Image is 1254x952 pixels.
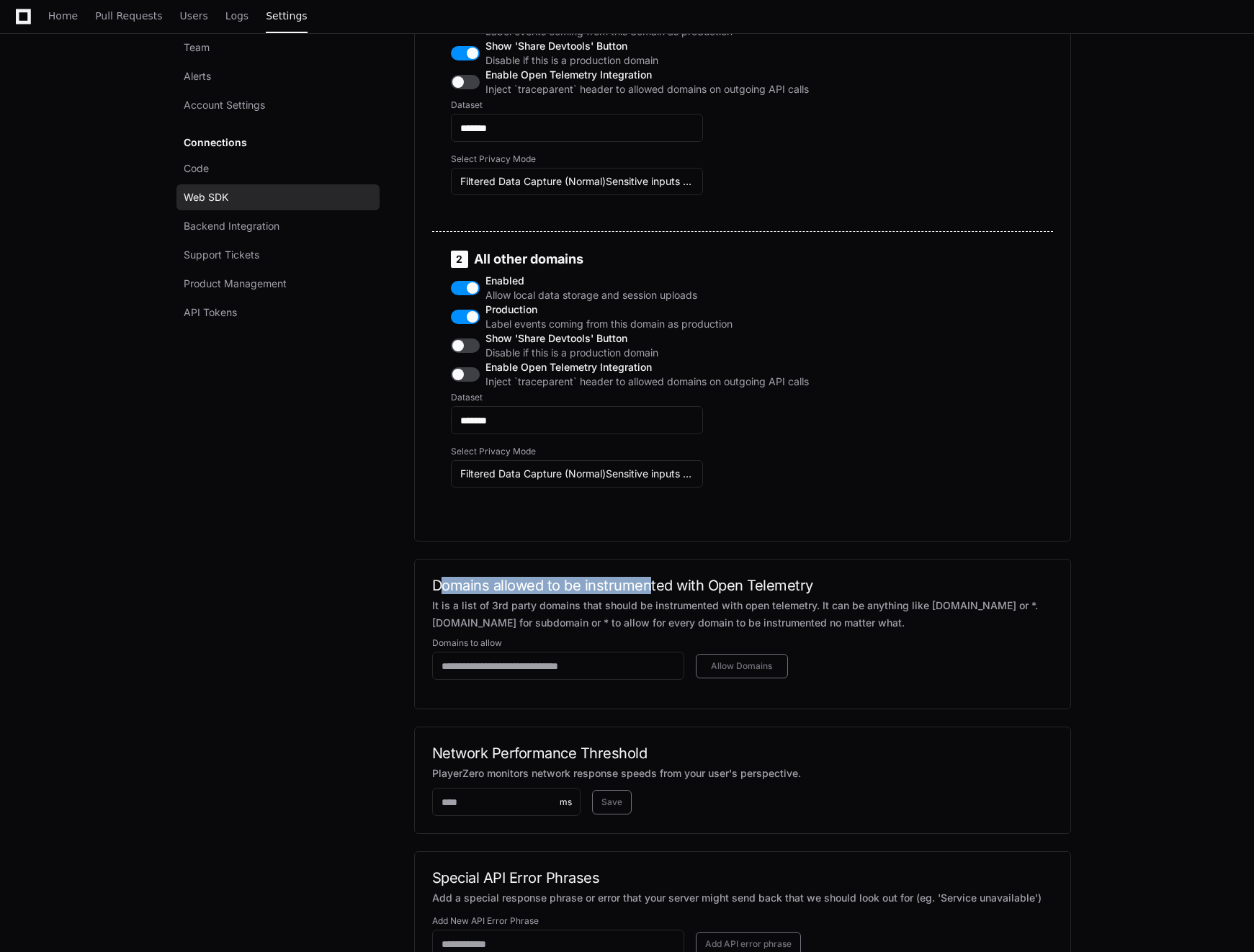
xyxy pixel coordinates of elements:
[48,12,78,20] span: Home
[176,242,380,268] a: Support Tickets
[432,765,1053,782] p: PlayerZero monitors network response speeds from your user's perspective.
[176,184,380,210] a: Web SDK
[485,374,809,389] span: Inject `traceparent` header to allowed domains on outgoing API calls
[176,92,380,118] a: Account Settings
[432,577,1053,594] h2: Domains allowed to be instrumented with Open Telemetry
[705,938,792,950] span: Add API error phrase
[451,392,809,403] label: Dataset
[266,12,307,20] span: Settings
[705,660,779,672] span: Allow Domains
[451,251,468,268] div: 2
[432,869,1053,886] h2: Special API Error Phrases
[485,346,809,360] span: Disable if this is a production domain
[184,219,279,233] span: Backend Integration
[485,53,809,68] span: Disable if this is a production domain
[485,39,809,53] span: Show 'Share Devtools' Button
[176,35,380,60] a: Team
[176,271,380,297] a: Product Management
[180,12,208,20] span: Users
[485,360,809,374] span: Enable Open Telemetry Integration
[432,745,1053,762] h2: Network Performance Threshold
[225,12,248,20] span: Logs
[184,190,228,205] span: Web SDK
[485,274,809,288] span: Enabled
[184,277,287,291] span: Product Management
[592,790,632,814] button: Save
[176,63,380,89] a: Alerts
[432,889,1053,907] p: Add a special response phrase or error that your server might send back that we should look out f...
[184,69,211,84] span: Alerts
[432,915,1053,927] label: Add New API Error Phrase
[485,82,809,96] span: Inject `traceparent` header to allowed domains on outgoing API calls
[485,68,809,82] span: Enable Open Telemetry Integration
[95,12,162,20] span: Pull Requests
[485,317,809,331] span: Label events coming from this domain as production
[432,597,1053,632] p: It is a list of 3rd party domains that should be instrumented with open telemetry. It can be anyt...
[184,305,237,320] span: API Tokens
[184,248,259,262] span: Support Tickets
[176,213,380,239] a: Backend Integration
[176,156,380,181] a: Code
[184,98,265,112] span: Account Settings
[432,637,1053,649] label: Domains to allow
[176,300,380,325] a: API Tokens
[696,654,788,678] button: Allow Domains
[451,251,809,268] h5: All other domains
[451,446,809,457] label: Select Privacy Mode
[560,796,572,808] div: ms
[451,153,809,165] label: Select Privacy Mode
[485,331,809,346] span: Show 'Share Devtools' Button
[485,302,809,317] span: Production
[485,288,809,302] span: Allow local data storage and session uploads
[184,161,209,176] span: Code
[451,99,809,111] label: Dataset
[184,40,210,55] span: Team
